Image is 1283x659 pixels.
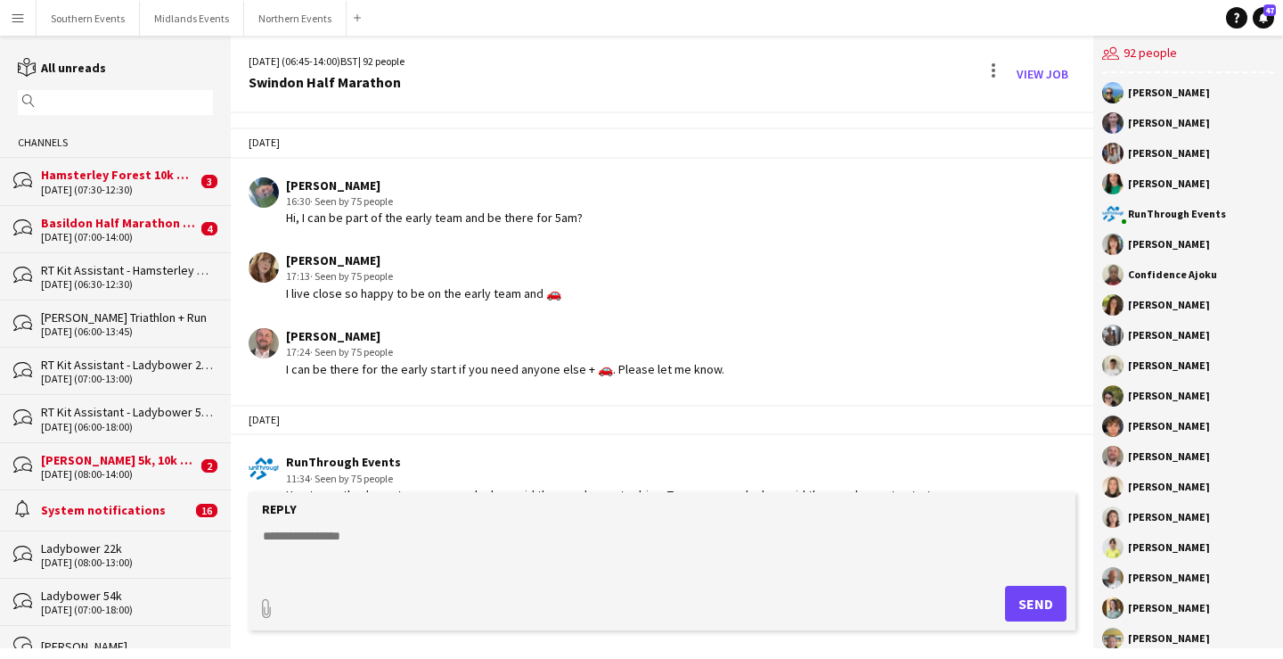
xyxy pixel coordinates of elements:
[310,269,393,283] span: · Seen by 75 people
[286,177,583,194] div: [PERSON_NAME]
[286,268,561,284] div: 17:13
[1128,512,1210,523] div: [PERSON_NAME]
[1128,391,1210,401] div: [PERSON_NAME]
[41,184,197,196] div: [DATE] (07:30-12:30)
[41,231,197,243] div: [DATE] (07:00-14:00)
[1128,269,1217,280] div: Confidence Ajoku
[340,54,358,68] span: BST
[1128,148,1210,159] div: [PERSON_NAME]
[41,452,197,468] div: [PERSON_NAME] 5k, 10k & HM
[286,454,939,470] div: RunThrough Events
[1128,330,1210,341] div: [PERSON_NAME]
[41,325,213,338] div: [DATE] (06:00-13:45)
[41,556,213,569] div: [DATE] (08:00-13:00)
[1253,7,1274,29] a: 47
[196,504,217,517] span: 16
[37,1,140,36] button: Southern Events
[1128,300,1210,310] div: [PERSON_NAME]
[201,459,217,473] span: 2
[41,262,213,278] div: RT Kit Assistant - Hamsterley Forest 10k & Half Marathon
[41,502,192,518] div: System notifications
[1128,573,1210,583] div: [PERSON_NAME]
[249,54,405,70] div: [DATE] (06:45-14:00) | 92 people
[1128,603,1210,614] div: [PERSON_NAME]
[18,60,106,76] a: All unreads
[41,215,197,231] div: Basildon Half Marathon & Juniors
[1128,451,1210,462] div: [PERSON_NAME]
[310,194,393,208] span: · Seen by 75 people
[1128,421,1210,432] div: [PERSON_NAME]
[286,471,939,487] div: 11:34
[1128,633,1210,644] div: [PERSON_NAME]
[310,345,393,358] span: · Seen by 75 people
[41,309,213,325] div: [PERSON_NAME] Triathlon + Run
[41,540,213,556] div: Ladybower 22k
[249,74,405,90] div: Swindon Half Marathon
[231,405,1093,435] div: [DATE]
[1128,118,1210,128] div: [PERSON_NAME]
[1128,209,1226,219] div: RunThrough Events
[1128,542,1210,553] div: [PERSON_NAME]
[1128,239,1210,250] div: [PERSON_NAME]
[1005,586,1066,622] button: Send
[1128,482,1210,492] div: [PERSON_NAME]
[41,468,197,481] div: [DATE] (08:00-14:00)
[286,328,724,344] div: [PERSON_NAME]
[201,222,217,235] span: 4
[1263,4,1276,16] span: 47
[286,344,724,360] div: 17:24
[41,604,213,616] div: [DATE] (07:00-18:00)
[1128,360,1210,371] div: [PERSON_NAME]
[41,278,213,291] div: [DATE] (06:30-12:30)
[1009,60,1075,88] a: View Job
[140,1,244,36] button: Midlands Events
[286,285,561,301] div: I live close so happy to be on the early team and 🚗
[286,487,939,568] div: Hey team, thank you to everyone who has said they are happy to drive. To everyone who has said th...
[201,175,217,188] span: 3
[1102,36,1274,73] div: 92 people
[41,404,213,420] div: RT Kit Assistant - Ladybower 54k
[1128,178,1210,189] div: [PERSON_NAME]
[286,210,583,226] div: Hi, I can be part of the early team and be there for 5am?
[41,373,213,385] div: [DATE] (07:00-13:00)
[41,638,213,655] div: [PERSON_NAME]
[41,421,213,433] div: [DATE] (06:00-18:00)
[231,128,1093,158] div: [DATE]
[41,167,197,183] div: Hamsterley Forest 10k & Half Marathon
[262,501,297,517] label: Reply
[244,1,347,36] button: Northern Events
[286,361,724,377] div: I can be there for the early start if you need anyone else + 🚗. Please let me know.
[310,472,393,485] span: · Seen by 75 people
[286,194,583,210] div: 16:30
[1128,87,1210,98] div: [PERSON_NAME]
[286,252,561,268] div: [PERSON_NAME]
[41,357,213,373] div: RT Kit Assistant - Ladybower 22k
[41,588,213,604] div: Ladybower 54k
